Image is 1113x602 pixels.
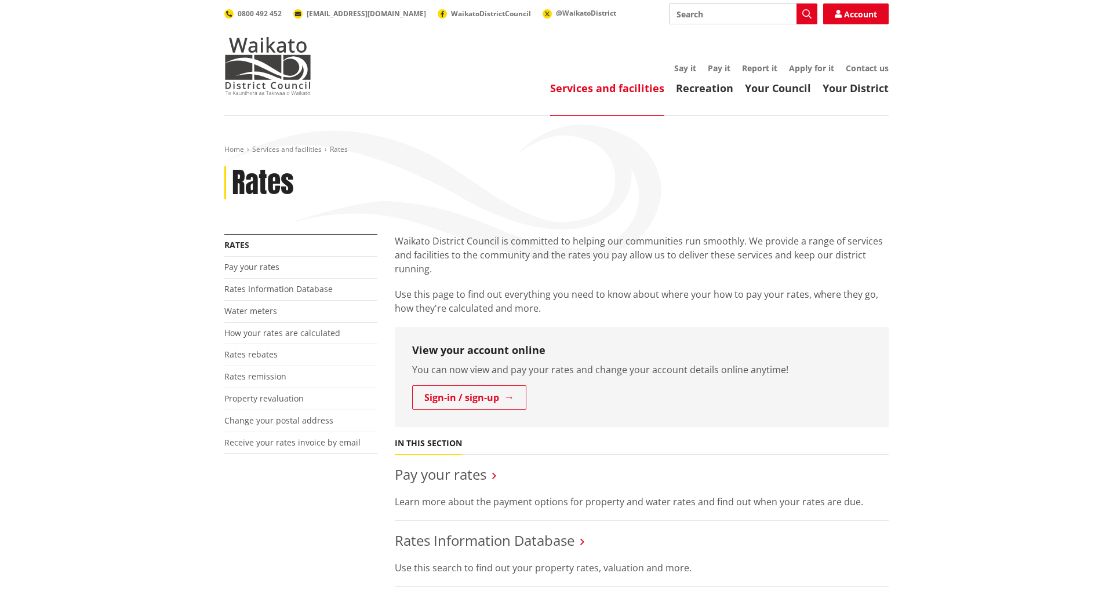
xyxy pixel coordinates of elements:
a: Rates remission [224,371,286,382]
a: Change your postal address [224,415,333,426]
a: Pay your rates [395,465,486,484]
a: Rates rebates [224,349,278,360]
a: How your rates are calculated [224,327,340,338]
a: Services and facilities [252,144,322,154]
a: WaikatoDistrictCouncil [438,9,531,19]
a: Your District [823,81,889,95]
a: @WaikatoDistrict [543,8,616,18]
a: Water meters [224,305,277,316]
a: 0800 492 452 [224,9,282,19]
a: Say it [674,63,696,74]
a: Sign-in / sign-up [412,385,526,410]
h1: Rates [232,166,294,200]
a: Account [823,3,889,24]
a: Pay it [708,63,730,74]
a: Home [224,144,244,154]
p: Use this search to find out your property rates, valuation and more. [395,561,889,575]
a: Rates Information Database [395,531,574,550]
a: Services and facilities [550,81,664,95]
a: Recreation [676,81,733,95]
nav: breadcrumb [224,145,889,155]
a: Contact us [846,63,889,74]
p: You can now view and pay your rates and change your account details online anytime! [412,363,871,377]
span: [EMAIL_ADDRESS][DOMAIN_NAME] [307,9,426,19]
p: Use this page to find out everything you need to know about where your how to pay your rates, whe... [395,287,889,315]
a: Rates Information Database [224,283,333,294]
img: Waikato District Council - Te Kaunihera aa Takiwaa o Waikato [224,37,311,95]
a: Report it [742,63,777,74]
span: WaikatoDistrictCouncil [451,9,531,19]
span: @WaikatoDistrict [556,8,616,18]
a: Rates [224,239,249,250]
input: Search input [669,3,817,24]
a: Your Council [745,81,811,95]
h5: In this section [395,439,462,448]
p: Learn more about the payment options for property and water rates and find out when your rates ar... [395,495,889,509]
p: Waikato District Council is committed to helping our communities run smoothly. We provide a range... [395,234,889,276]
span: 0800 492 452 [238,9,282,19]
a: Pay your rates [224,261,279,272]
h3: View your account online [412,344,871,357]
a: [EMAIL_ADDRESS][DOMAIN_NAME] [293,9,426,19]
a: Apply for it [789,63,834,74]
a: Property revaluation [224,393,304,404]
span: Rates [330,144,348,154]
a: Receive your rates invoice by email [224,437,361,448]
